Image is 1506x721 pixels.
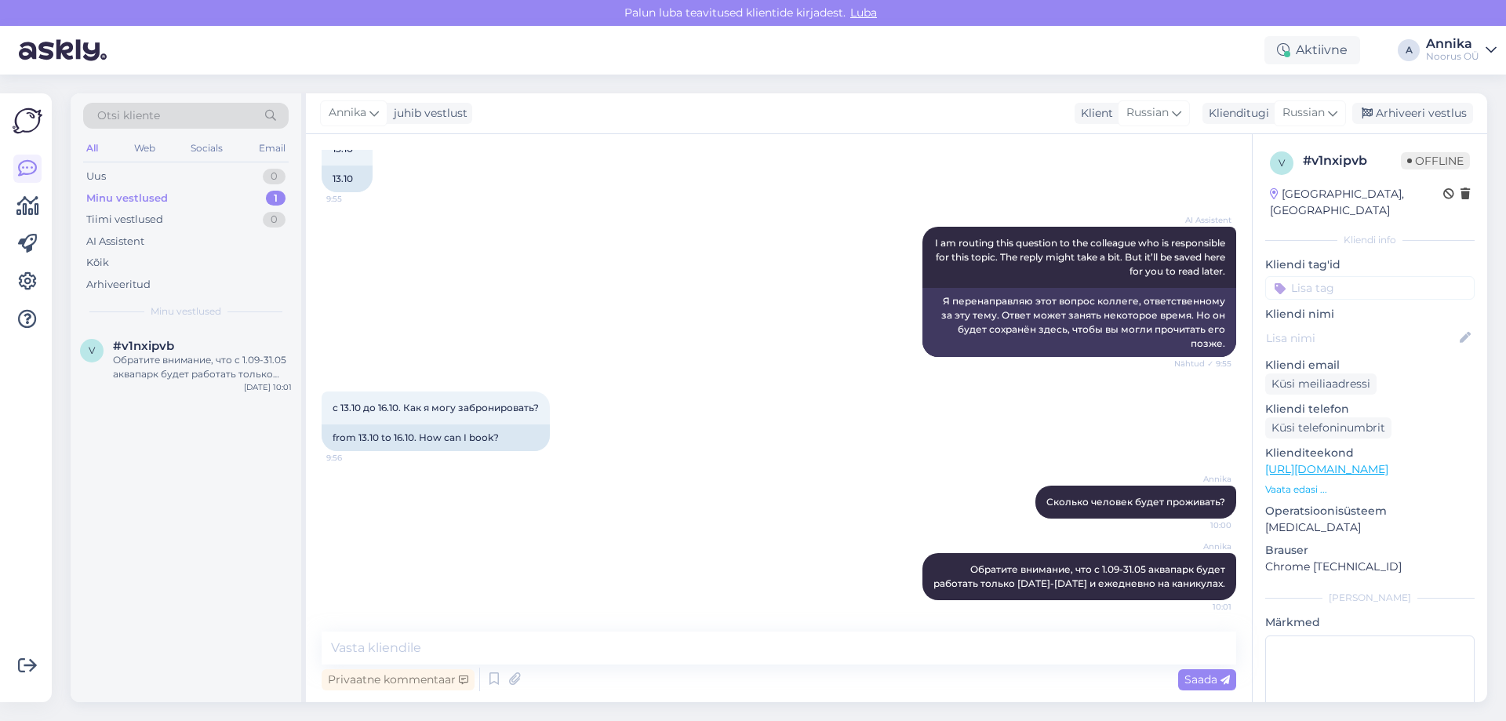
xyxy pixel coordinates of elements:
[935,237,1228,277] span: I am routing this question to the colleague who is responsible for this topic. The reply might ta...
[1270,186,1443,219] div: [GEOGRAPHIC_DATA], [GEOGRAPHIC_DATA]
[1202,105,1269,122] div: Klienditugi
[1265,462,1388,476] a: [URL][DOMAIN_NAME]
[1265,417,1391,439] div: Küsi telefoninumbrit
[1173,473,1231,485] span: Annika
[1265,276,1475,300] input: Lisa tag
[1265,306,1475,322] p: Kliendi nimi
[1265,591,1475,605] div: [PERSON_NAME]
[187,138,226,158] div: Socials
[86,255,109,271] div: Kõik
[1265,257,1475,273] p: Kliendi tag'id
[1265,401,1475,417] p: Kliendi telefon
[326,193,385,205] span: 9:55
[1426,38,1479,50] div: Annika
[1401,152,1470,169] span: Offline
[1264,36,1360,64] div: Aktiivne
[1265,233,1475,247] div: Kliendi info
[89,344,95,356] span: v
[1265,542,1475,559] p: Brauser
[86,191,168,206] div: Minu vestlused
[846,5,882,20] span: Luba
[1266,330,1457,347] input: Lisa nimi
[1265,559,1475,575] p: Chrome [TECHNICAL_ID]
[86,234,144,249] div: AI Assistent
[1426,38,1497,63] a: AnnikaNoorus OÜ
[333,402,539,413] span: с 13.10 до 16.10. Как я могу забронировать?
[256,138,289,158] div: Email
[322,669,475,690] div: Privaatne kommentaar
[1075,105,1113,122] div: Klient
[263,212,286,228] div: 0
[263,169,286,184] div: 0
[86,169,106,184] div: Uus
[131,138,158,158] div: Web
[1173,601,1231,613] span: 10:01
[326,452,385,464] span: 9:56
[1265,614,1475,631] p: Märkmed
[1184,672,1230,686] span: Saada
[329,104,366,122] span: Annika
[922,288,1236,357] div: Я перенаправляю этот вопрос коллеге, ответственному за эту тему. Ответ может занять некоторое вре...
[1173,541,1231,552] span: Annika
[86,212,163,228] div: Tiimi vestlused
[1398,39,1420,61] div: A
[1265,503,1475,519] p: Operatsioonisüsteem
[1282,104,1325,122] span: Russian
[1279,157,1285,169] span: v
[1352,103,1473,124] div: Arhiveeri vestlus
[933,563,1228,589] span: Обратите внимание, что с 1.09-31.05 аквапарк будет работать только [DATE]-[DATE] и ежедневно на к...
[266,191,286,206] div: 1
[1173,519,1231,531] span: 10:00
[1126,104,1169,122] span: Russian
[1265,357,1475,373] p: Kliendi email
[322,424,550,451] div: from 13.10 to 16.10. How can I book?
[1265,445,1475,461] p: Klienditeekond
[97,107,160,124] span: Otsi kliente
[1046,496,1225,508] span: Сколько человек будет проживать?
[1173,214,1231,226] span: AI Assistent
[1265,482,1475,497] p: Vaata edasi ...
[1303,151,1401,170] div: # v1nxipvb
[83,138,101,158] div: All
[86,277,151,293] div: Arhiveeritud
[322,166,373,192] div: 13.10
[387,105,467,122] div: juhib vestlust
[13,106,42,136] img: Askly Logo
[1426,50,1479,63] div: Noorus OÜ
[1265,519,1475,536] p: [MEDICAL_DATA]
[151,304,221,319] span: Minu vestlused
[1265,373,1377,395] div: Küsi meiliaadressi
[113,353,292,381] div: Обратите внимание, что с 1.09-31.05 аквапарк будет работать только [DATE]-[DATE] и ежедневно на к...
[1173,358,1231,370] span: Nähtud ✓ 9:55
[113,339,174,353] span: #v1nxipvb
[244,381,292,393] div: [DATE] 10:01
